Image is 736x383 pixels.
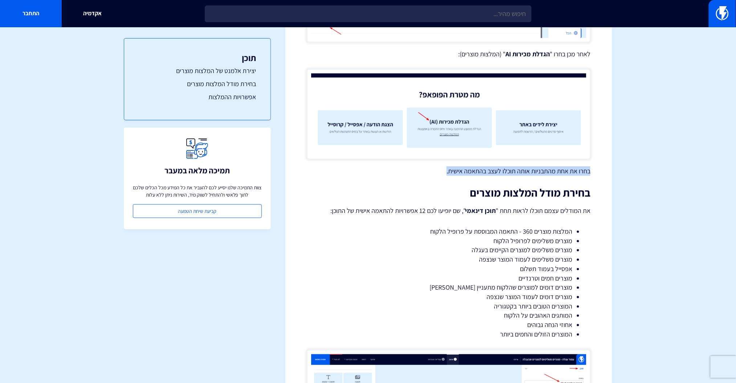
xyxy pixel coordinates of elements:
[133,184,262,198] p: צוות התמיכה שלנו יסייע לכם להעביר את כל המידע מכל הכלים שלכם לתוך פלאשי ולהתחיל לשווק מיד, השירות...
[139,79,256,89] a: בחירת מודל המלצות מוצרים
[325,330,572,339] li: המוצרים הזולים והחמים ביותר
[307,187,590,199] h2: בחירת מודל המלצות מוצרים
[139,92,256,102] a: אפשרויות ההמלצות
[505,50,550,58] strong: הגדלת מכירות AI
[325,311,572,320] li: המותגים האהובים על הלקוח
[325,227,572,237] li: המלצות מוצרים 360 - התאמה המבוססת על פרופיל הלקוח
[325,237,572,246] li: מוצרים משלימים לפרופיל הלקוח
[133,204,262,218] a: קביעת שיחת הטמעה
[325,283,572,293] li: מוצרים דומים למוצרים שהלקוח מתעניין [PERSON_NAME]
[325,265,572,274] li: אפסייל בעמוד תשלום
[325,320,572,330] li: אחוזי הנחה גבוהים
[307,166,590,176] p: בחרו את אחת מהתבניות אותה תוכלו לעצב בהתאמה אישית.
[205,5,532,22] input: חיפוש מהיר...
[139,53,256,63] h3: תוכן
[307,206,590,216] p: את המודלים עצמם תוכלו לראות תחת " ", שם יופיעו לכם 12 אפשרויות להתאמה אישית של התוכן:
[465,207,496,215] strong: תוכן דינאמי
[139,66,256,76] a: יצירת אלמנט של המלצות מוצרים
[325,246,572,255] li: מוצרים משלימים למוצרים הקיימים בעגלה
[307,49,590,59] p: לאחר מכן בחרו " " (המלצות מוצרים):
[325,293,572,302] li: מוצרים דומים לעמוד המוצר שנצפה
[325,302,572,311] li: המוצרים הטובים ביותר בקטגוריה
[325,255,572,265] li: מוצרים משלימים לעמוד המוצר שנצפה
[164,166,230,175] h3: תמיכה מלאה במעבר
[325,274,572,283] li: מוצרים חמים וטרנדיים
